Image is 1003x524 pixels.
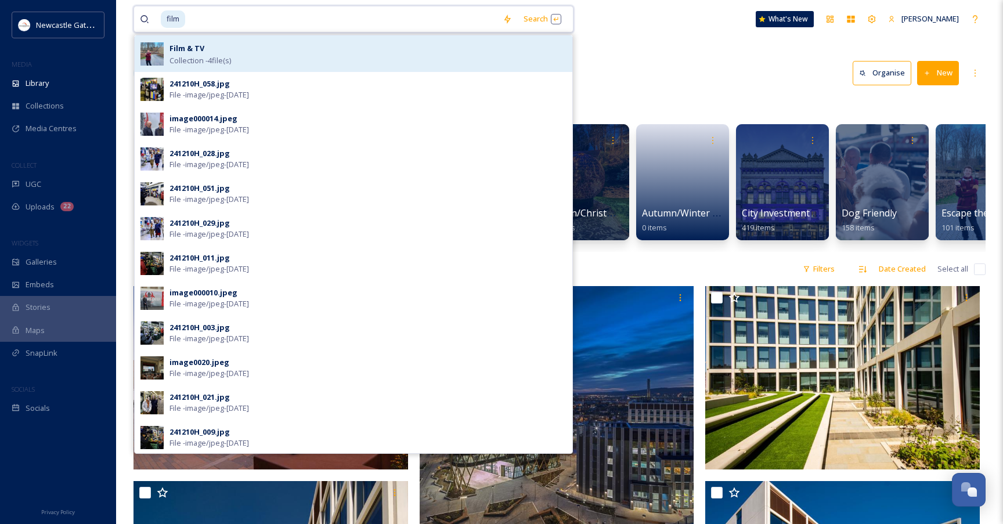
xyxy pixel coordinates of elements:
[19,19,30,31] img: DqD9wEUd_400x400.jpg
[169,159,249,170] span: File - image/jpeg - [DATE]
[26,179,41,190] span: UGC
[169,229,249,240] span: File - image/jpeg - [DATE]
[169,427,230,438] div: 241210H_009.jpg
[140,42,164,66] img: 9945225b-107f-451e-a3f1-cec519489518.jpg
[26,201,55,212] span: Uploads
[169,55,231,66] span: Collection - 4 file(s)
[169,43,204,53] strong: Film & TV
[169,263,249,274] span: File - image/jpeg - [DATE]
[169,403,249,414] span: File - image/jpeg - [DATE]
[642,207,827,219] span: Autumn/Winter Partner Submissions 2025
[742,222,775,233] span: 419 items
[60,202,74,211] div: 22
[12,161,37,169] span: COLLECT
[169,124,249,135] span: File - image/jpeg - [DATE]
[169,89,249,100] span: File - image/jpeg - [DATE]
[140,182,164,205] img: 0cf61516-5695-4cc6-bfa7-7d0670af189b.jpg
[169,298,249,309] span: File - image/jpeg - [DATE]
[853,61,911,85] button: Organise
[873,258,932,280] div: Date Created
[140,113,164,136] img: c3852d1c-e19d-4743-84c0-9759d1886f7a.jpg
[140,321,164,345] img: 1e63dac9-1a20-4a6e-bee8-1fc3f9fc2978.jpg
[169,368,249,379] span: File - image/jpeg - [DATE]
[642,208,827,233] a: Autumn/Winter Partner Submissions 20250 items
[134,118,233,240] a: INTEGRATIONCanvaView Items
[842,207,897,219] span: Dog Friendly
[140,78,164,101] img: 5fc79114-bcc0-42b8-8579-7365266a7fdd.jpg
[842,208,897,233] a: Dog Friendly158 items
[169,183,230,194] div: 241210H_051.jpg
[169,357,229,368] div: image0020.jpeg
[941,222,975,233] span: 101 items
[26,123,77,134] span: Media Centres
[12,385,35,393] span: SOCIALS
[882,8,965,30] a: [PERSON_NAME]
[26,302,50,313] span: Stories
[169,333,249,344] span: File - image/jpeg - [DATE]
[853,61,917,85] a: Organise
[140,426,164,449] img: 61e03488-432a-49f9-bab8-27366d840762.jpg
[140,356,164,380] img: c42868b0-e95e-4029-82f0-3b752a626930.jpg
[169,287,237,298] div: image000010.jpeg
[169,218,230,229] div: 241210H_029.jpg
[917,61,959,85] button: New
[797,258,840,280] div: Filters
[542,208,684,233] a: Autumn/Christmas Campaign 25159 items
[26,348,57,359] span: SnapLink
[169,78,230,89] div: 241210H_058.jpg
[169,392,230,403] div: 241210H_021.jpg
[901,13,959,24] span: [PERSON_NAME]
[36,19,143,30] span: Newcastle Gateshead Initiative
[26,78,49,89] span: Library
[169,194,249,205] span: File - image/jpeg - [DATE]
[642,222,667,233] span: 0 items
[12,60,32,68] span: MEDIA
[169,438,249,449] span: File - image/jpeg - [DATE]
[169,113,237,124] div: image000014.jpeg
[140,252,164,275] img: dc5e29ed-f1b6-4ba0-9240-9983ae604518.jpg
[169,322,230,333] div: 241210H_003.jpg
[169,252,230,263] div: 241210H_011.jpg
[937,263,968,274] span: Select all
[26,403,50,414] span: Socials
[140,147,164,171] img: 52be0326-69b3-45da-b543-dd3d1c95e4cf.jpg
[41,504,75,518] a: Privacy Policy
[12,238,38,247] span: WIDGETS
[742,207,844,219] span: City Investment Images
[41,508,75,516] span: Privacy Policy
[842,222,875,233] span: 158 items
[169,148,230,159] div: 241210H_028.jpg
[26,325,45,336] span: Maps
[140,217,164,240] img: bb425d45-3168-426e-852b-e35d14a09ba1.jpg
[705,286,980,469] img: KIER-BIO-3971.jpg
[140,391,164,414] img: de45b03b-a9e6-4472-a329-f9eda3e04405.jpg
[134,286,408,469] img: NICD and FDC - Credit Gillespies.jpg
[518,8,567,30] div: Search
[952,473,986,507] button: Open Chat
[742,208,844,233] a: City Investment Images419 items
[26,256,57,268] span: Galleries
[26,100,64,111] span: Collections
[161,10,185,27] span: film
[140,287,164,310] img: 052069d1-d436-481f-baba-65542cf3d672.jpg
[756,11,814,27] a: What's New
[134,263,165,274] span: 1380 file s
[26,279,54,290] span: Embeds
[542,207,684,219] span: Autumn/Christmas Campaign 25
